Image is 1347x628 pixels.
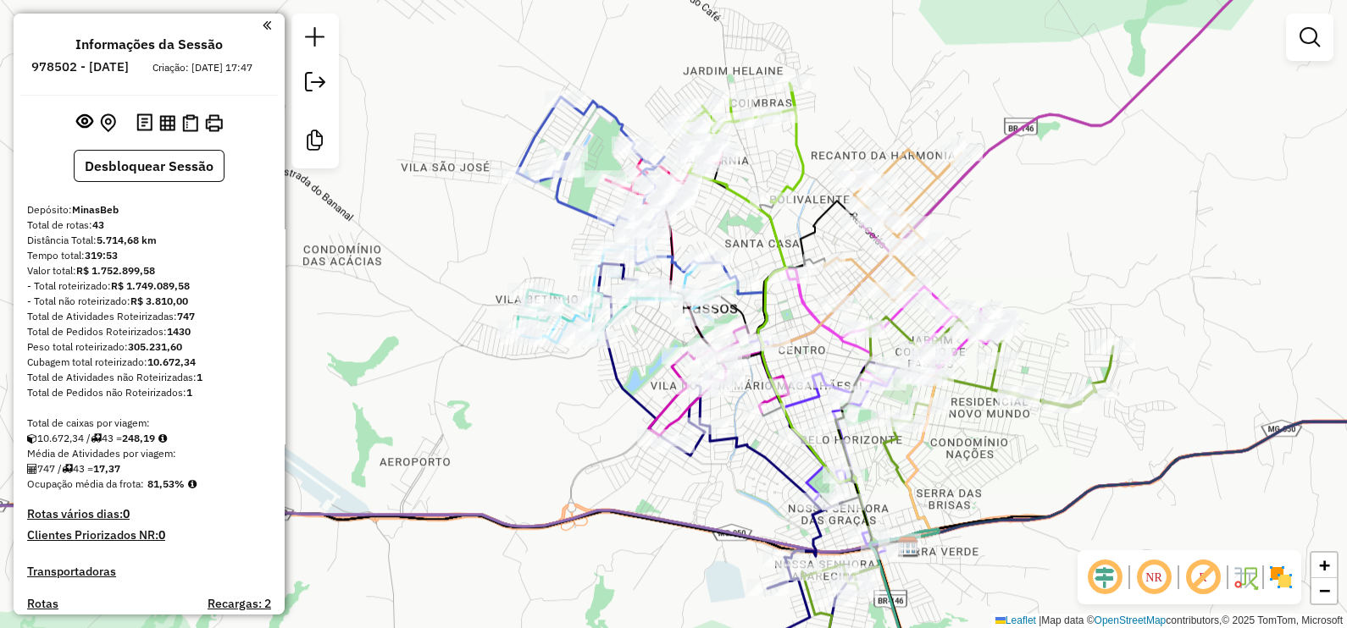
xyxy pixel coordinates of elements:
[179,111,202,135] button: Visualizar Romaneio
[123,506,130,521] strong: 0
[1183,557,1223,598] span: Exibir rótulo
[27,263,271,278] div: Valor total:
[73,109,97,136] button: Exibir sessão original
[298,20,332,58] a: Nova sessão e pesquisa
[158,433,167,443] i: Meta Caixas/viagem: 1,00 Diferença: 247,19
[72,203,119,216] strong: MinasBeb
[995,614,1036,626] a: Leaflet
[298,124,332,162] a: Criar modelo
[27,416,271,431] div: Total de caixas por viagem:
[158,527,165,543] strong: 0
[1319,554,1330,576] span: +
[75,36,223,52] h4: Informações da Sessão
[147,355,196,368] strong: 10.672,34
[27,294,271,309] div: - Total não roteirizado:
[1319,580,1330,601] span: −
[27,370,271,385] div: Total de Atividades não Roteirizadas:
[208,597,271,611] h4: Recargas: 2
[186,386,192,399] strong: 1
[27,433,37,443] i: Cubagem total roteirizado
[27,431,271,446] div: 10.672,34 / 43 =
[62,464,73,474] i: Total de rotas
[27,309,271,324] div: Total de Atividades Roteirizadas:
[991,614,1347,628] div: Map data © contributors,© 2025 TomTom, Microsoft
[1311,578,1337,603] a: Zoom out
[27,565,271,579] h4: Transportadoras
[298,65,332,103] a: Exportar sessão
[1311,553,1337,578] a: Zoom in
[27,385,271,400] div: Total de Pedidos não Roteirizados:
[27,597,58,611] a: Rotas
[197,371,202,383] strong: 1
[1084,557,1125,598] span: Ocultar deslocamento
[27,202,271,218] div: Depósito:
[27,248,271,263] div: Tempo total:
[167,325,191,338] strong: 1430
[897,536,919,558] img: MinasBeb
[1232,564,1259,591] img: Fluxo de ruas
[156,111,179,134] button: Visualizar relatório de Roteirização
[31,59,129,74] h6: 978502 - [DATE]
[1293,20,1327,54] a: Exibir filtros
[27,507,271,521] h4: Rotas vários dias:
[128,340,182,353] strong: 305.231,60
[27,233,271,248] div: Distância Total:
[188,479,197,489] em: Média calculada utilizando a maior ocupação (%Peso ou %Cubagem) de cada rota da sessão. Rotas cro...
[74,150,224,182] button: Desbloquear Sessão
[1095,614,1167,626] a: OpenStreetMap
[27,446,271,461] div: Média de Atividades por viagem:
[879,533,921,550] div: Atividade não roteirizada - CHOPP BRAHMA EXPRESS
[85,249,118,262] strong: 319:53
[27,464,37,474] i: Total de Atividades
[146,60,259,75] div: Criação: [DATE] 17:47
[27,355,271,370] div: Cubagem total roteirizado:
[97,110,119,136] button: Centralizar mapa no depósito ou ponto de apoio
[27,477,144,490] span: Ocupação média da frota:
[27,339,271,355] div: Peso total roteirizado:
[27,218,271,233] div: Total de rotas:
[27,324,271,339] div: Total de Pedidos Roteirizados:
[91,433,102,443] i: Total de rotas
[1039,614,1041,626] span: |
[177,310,195,322] strong: 747
[263,15,271,35] a: Clique aqui para minimizar o painel
[97,234,157,246] strong: 5.714,68 km
[27,461,271,477] div: 747 / 43 =
[27,528,271,543] h4: Clientes Priorizados NR:
[122,432,155,444] strong: 248,19
[133,110,156,136] button: Logs desbloquear sessão
[147,477,185,490] strong: 81,53%
[93,462,120,475] strong: 17,37
[1134,557,1174,598] span: Ocultar NR
[111,279,190,292] strong: R$ 1.749.089,58
[92,218,104,231] strong: 43
[202,111,226,135] button: Imprimir Rotas
[27,278,271,294] div: - Total roteirizado:
[1267,564,1294,591] img: Exibir/Ocultar setores
[76,264,155,277] strong: R$ 1.752.899,58
[130,295,188,307] strong: R$ 3.810,00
